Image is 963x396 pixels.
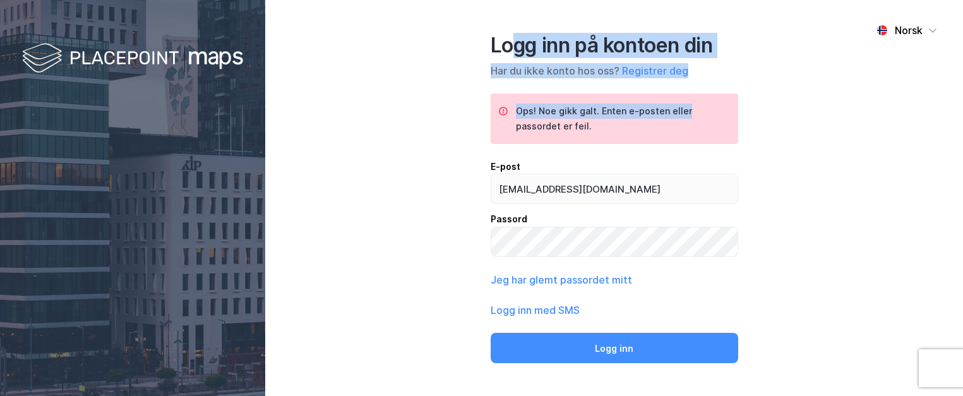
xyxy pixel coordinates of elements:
div: Norsk [895,23,923,38]
div: Har du ikke konto hos oss? [491,63,738,78]
iframe: Chat Widget [900,335,963,396]
img: logo-white.f07954bde2210d2a523dddb988cd2aa7.svg [22,40,243,78]
button: Registrer deg [622,63,688,78]
button: Logg inn med SMS [491,303,580,318]
button: Logg inn [491,333,738,363]
div: E-post [491,159,738,174]
div: Ops! Noe gikk galt. Enten e-posten eller passordet er feil. [516,104,728,134]
div: Logg inn på kontoen din [491,33,738,58]
button: Jeg har glemt passordet mitt [491,272,632,287]
div: Passord [491,212,738,227]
